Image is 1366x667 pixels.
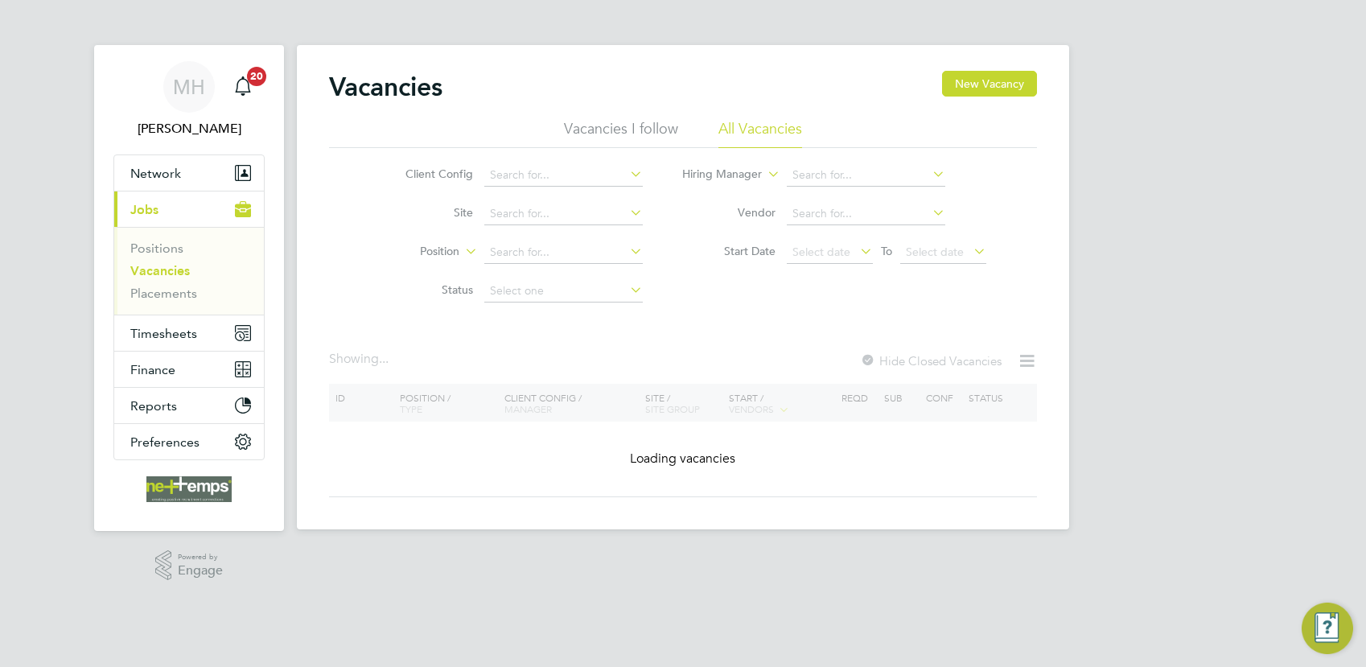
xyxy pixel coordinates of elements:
button: Engage Resource Center [1302,603,1353,654]
span: MH [173,76,205,97]
nav: Main navigation [94,45,284,531]
a: MH[PERSON_NAME] [113,61,265,138]
span: Timesheets [130,326,197,341]
div: Showing [329,351,392,368]
span: Network [130,166,181,181]
div: Jobs [114,227,264,315]
span: Powered by [178,550,223,564]
button: Finance [114,352,264,387]
label: Start Date [683,244,776,258]
h2: Vacancies [329,71,442,103]
span: Michael Hallam [113,119,265,138]
span: 20 [247,67,266,86]
li: Vacancies I follow [564,119,678,148]
input: Search for... [484,164,643,187]
button: Reports [114,388,264,423]
label: Client Config [381,167,473,181]
span: To [876,241,897,261]
button: Timesheets [114,315,264,351]
a: Positions [130,241,183,256]
label: Hide Closed Vacancies [860,353,1002,368]
a: Placements [130,286,197,301]
span: Preferences [130,434,200,450]
span: Select date [792,245,850,259]
a: 20 [227,61,259,113]
input: Search for... [787,203,945,225]
label: Vendor [683,205,776,220]
label: Site [381,205,473,220]
input: Search for... [787,164,945,187]
input: Select one [484,280,643,303]
a: Powered byEngage [155,550,224,581]
span: Finance [130,362,175,377]
span: Engage [178,564,223,578]
img: net-temps-logo-retina.png [146,476,232,502]
input: Search for... [484,203,643,225]
li: All Vacancies [718,119,802,148]
span: Select date [906,245,964,259]
button: Jobs [114,191,264,227]
button: New Vacancy [942,71,1037,97]
span: ... [379,351,389,367]
button: Network [114,155,264,191]
span: Reports [130,398,177,414]
label: Hiring Manager [669,167,762,183]
label: Status [381,282,473,297]
a: Go to home page [113,476,265,502]
label: Position [367,244,459,260]
a: Vacancies [130,263,190,278]
input: Search for... [484,241,643,264]
button: Preferences [114,424,264,459]
span: Jobs [130,202,158,217]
